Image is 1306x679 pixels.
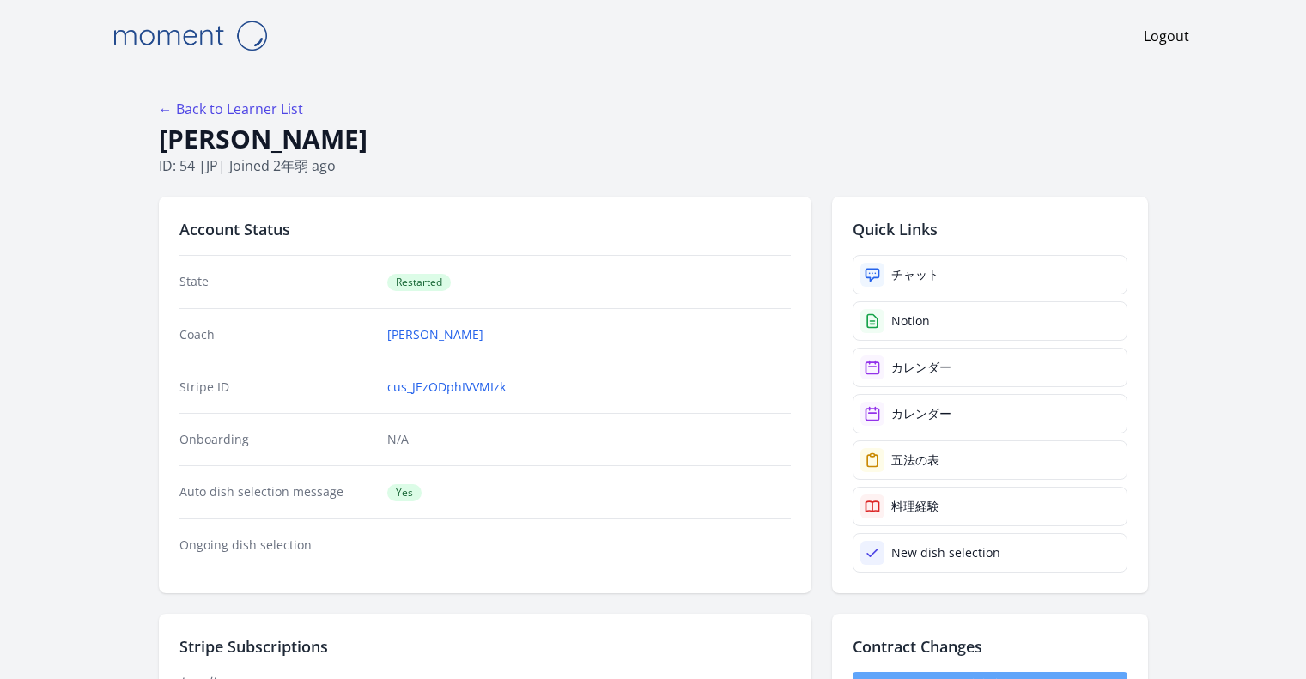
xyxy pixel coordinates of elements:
[891,312,930,330] div: Notion
[853,487,1127,526] a: 料理経験
[853,217,1127,241] h2: Quick Links
[159,123,1148,155] h1: [PERSON_NAME]
[179,217,791,241] h2: Account Status
[159,155,1148,176] p: ID: 54 | | Joined 2年弱 ago
[891,498,939,515] div: 料理経験
[387,431,790,448] p: N/A
[891,266,939,283] div: チャット
[853,394,1127,433] a: カレンダー
[853,440,1127,480] a: 五法の表
[387,274,451,291] span: Restarted
[179,537,374,554] dt: Ongoing dish selection
[1144,26,1189,46] a: Logout
[179,634,791,658] h2: Stripe Subscriptions
[853,533,1127,573] a: New dish selection
[891,452,939,469] div: 五法の表
[387,326,483,343] a: [PERSON_NAME]
[179,431,374,448] dt: Onboarding
[159,100,303,118] a: ← Back to Learner List
[179,483,374,501] dt: Auto dish selection message
[179,326,374,343] dt: Coach
[179,379,374,396] dt: Stripe ID
[853,255,1127,294] a: チャット
[853,348,1127,387] a: カレンダー
[387,484,422,501] span: Yes
[853,634,1127,658] h2: Contract Changes
[891,405,951,422] div: カレンダー
[179,273,374,291] dt: State
[891,359,951,376] div: カレンダー
[387,379,506,396] a: cus_JEzODphIVVMIzk
[891,544,1000,561] div: New dish selection
[104,14,276,58] img: Moment
[206,156,218,175] span: jp
[853,301,1127,341] a: Notion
